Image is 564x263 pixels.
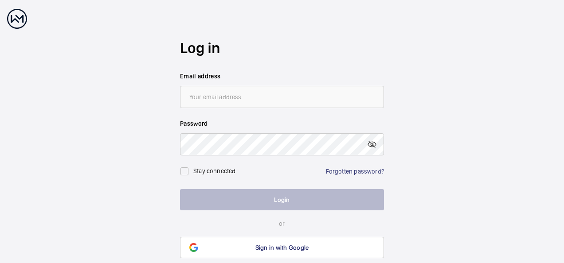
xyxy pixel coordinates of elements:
a: Forgotten password? [326,168,384,175]
p: or [180,219,384,228]
label: Password [180,119,384,128]
label: Stay connected [193,167,236,174]
span: Sign in with Google [255,244,309,251]
button: Login [180,189,384,210]
label: Email address [180,72,384,81]
input: Your email address [180,86,384,108]
h2: Log in [180,38,384,58]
